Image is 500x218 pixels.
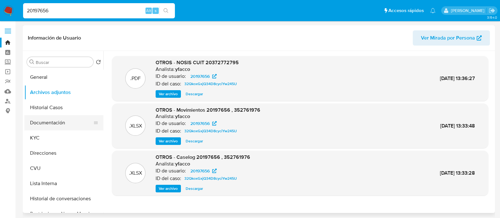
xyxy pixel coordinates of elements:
[156,161,175,167] p: Analista:
[182,90,206,98] button: Descargar
[156,137,181,145] button: Ver archivo
[156,90,181,98] button: Ver archivo
[184,175,237,182] span: 32QkoxGxjQ34D8cyciYw245U
[24,70,103,85] button: General
[184,127,237,135] span: 32QkoxGxjQ34D8cyciYw245U
[159,6,172,15] button: search-icon
[190,120,210,127] span: 20197656
[155,8,157,14] span: s
[388,7,424,14] span: Accesos rápidos
[129,122,142,129] p: .XLSX
[36,59,91,65] input: Buscar
[182,137,206,145] button: Descargar
[28,35,81,41] h1: Información de Usuario
[156,185,181,192] button: Ver archivo
[23,7,175,15] input: Buscar usuario o caso...
[156,73,186,79] p: ID de usuario:
[175,161,190,167] h6: yfacco
[440,75,475,82] span: [DATE] 13:36:27
[184,80,237,88] span: 32QkoxGxjQ34D8cyciYw245U
[146,8,151,14] span: Alt
[156,113,175,120] p: Analista:
[159,138,178,144] span: Ver archivo
[440,169,475,177] span: [DATE] 13:33:28
[186,185,203,192] span: Descargar
[156,168,186,174] p: ID de usuario:
[156,120,186,127] p: ID de usuario:
[190,72,210,80] span: 20197656
[24,146,103,161] button: Direcciones
[156,175,181,182] p: ID del caso:
[182,127,239,135] a: 32QkoxGxjQ34D8cyciYw245U
[156,106,260,114] span: OTROS - Movimientos 20197656 , 352761976
[24,115,98,130] button: Documentación
[156,81,181,87] p: ID del caso:
[190,167,210,175] span: 20197656
[129,170,142,177] p: .XLSX
[182,80,239,88] a: 32QkoxGxjQ34D8cyciYw245U
[29,59,34,65] button: Buscar
[96,59,101,66] button: Volver al orden por defecto
[430,8,435,13] a: Notificaciones
[24,161,103,176] button: CVU
[186,91,203,97] span: Descargar
[130,75,141,82] p: .PDF
[24,191,103,206] button: Historial de conversaciones
[156,59,239,66] span: OTROS - NOSIS CUIT 20372772795
[159,91,178,97] span: Ver archivo
[156,128,181,134] p: ID del caso:
[24,100,103,115] button: Historial Casos
[24,85,103,100] button: Archivos adjuntos
[175,113,190,120] h6: yfacco
[489,7,495,14] a: Salir
[182,185,206,192] button: Descargar
[182,175,239,182] a: 32QkoxGxjQ34D8cyciYw245U
[156,66,175,72] p: Analista:
[451,8,486,14] p: martin.degiuli@mercadolibre.com
[159,185,178,192] span: Ver archivo
[187,72,220,80] a: 20197656
[175,66,190,72] h6: yfacco
[187,120,220,127] a: 20197656
[156,153,250,161] span: OTROS - Caselog 20197656 , 352761976
[421,30,475,46] span: Ver Mirada por Persona
[440,122,475,129] span: [DATE] 13:33:48
[186,138,203,144] span: Descargar
[24,130,103,146] button: KYC
[24,176,103,191] button: Lista Interna
[187,167,220,175] a: 20197656
[413,30,490,46] button: Ver Mirada por Persona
